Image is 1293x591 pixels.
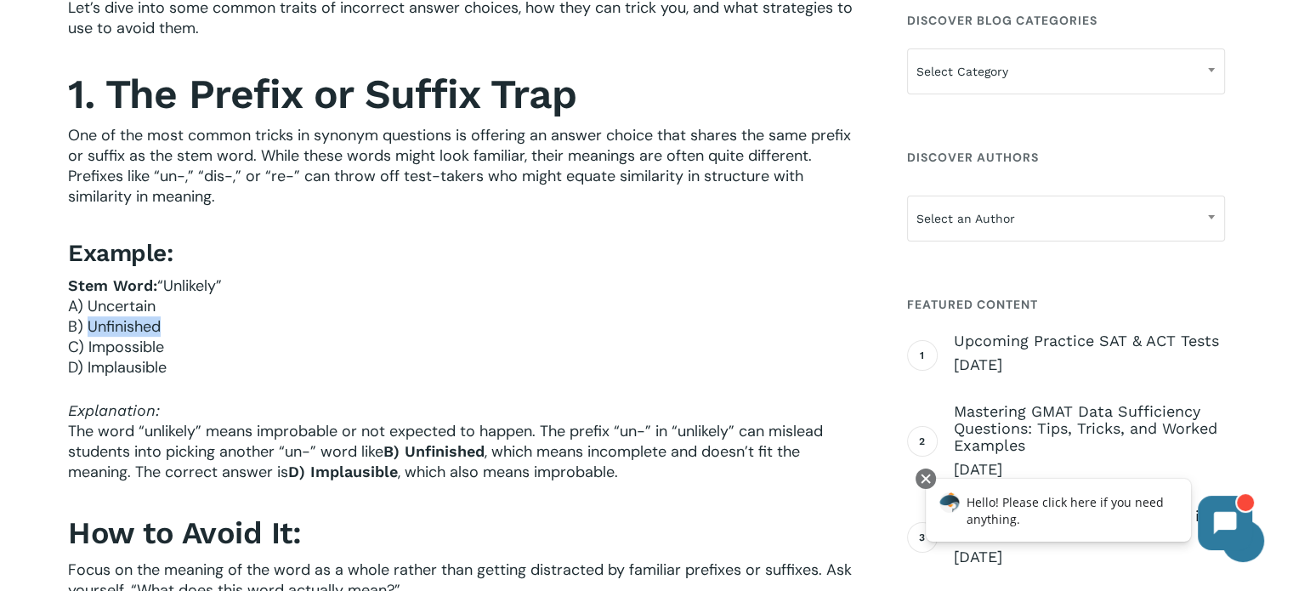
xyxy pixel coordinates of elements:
[68,239,173,267] b: Example:
[68,125,851,207] span: One of the most common tricks in synonym questions is offering an answer choice that shares the s...
[383,442,485,460] b: B) Unfinished
[68,515,301,551] b: How to Avoid It:
[68,70,576,118] b: 1. The Prefix or Suffix Trap
[907,142,1225,173] h4: Discover Authors
[954,332,1225,375] a: Upcoming Practice SAT & ACT Tests [DATE]
[68,296,156,316] span: A) Uncertain
[907,48,1225,94] span: Select Category
[68,276,157,294] b: Stem Word:
[954,459,1225,480] span: [DATE]
[954,355,1225,375] span: [DATE]
[907,5,1225,36] h4: Discover Blog Categories
[68,441,800,482] span: , which means incomplete and doesn’t fit the meaning. The correct answer is
[157,276,222,296] span: “Unlikely”
[68,337,164,357] span: C) Impossible
[954,403,1225,454] span: Mastering GMAT Data Sufficiency Questions: Tips, Tricks, and Worked Examples
[398,462,618,482] span: , which also means improbable.
[907,289,1225,320] h4: Featured Content
[68,421,823,462] span: The word “unlikely” means improbable or not expected to happen. The prefix “un-” in “unlikely” ca...
[68,357,167,378] span: D) Implausible
[68,401,160,419] span: Explanation:
[908,465,1269,567] iframe: Chatbot
[954,332,1225,349] span: Upcoming Practice SAT & ACT Tests
[908,54,1224,89] span: Select Category
[954,403,1225,480] a: Mastering GMAT Data Sufficiency Questions: Tips, Tricks, and Worked Examples [DATE]
[288,463,398,480] b: D) Implausible
[68,316,161,337] span: B) Unfinished
[908,201,1224,236] span: Select an Author
[907,196,1225,242] span: Select an Author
